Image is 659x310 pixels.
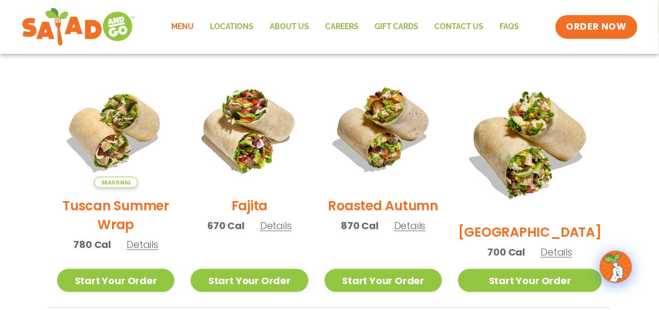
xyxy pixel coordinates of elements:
[22,5,135,49] img: new-SAG-logo-768×292
[458,223,602,242] h2: [GEOGRAPHIC_DATA]
[163,15,527,39] nav: Menu
[317,15,367,39] a: Careers
[202,15,262,39] a: Locations
[232,196,268,215] h2: Fajita
[260,219,292,232] span: Details
[341,218,378,233] span: 870 Cal
[488,245,525,259] span: 700 Cal
[458,269,602,292] a: Start Your Order
[57,269,174,292] a: Start Your Order
[566,20,627,33] span: ORDER NOW
[57,196,174,234] h2: Tuscan Summer Wrap
[191,269,308,292] a: Start Your Order
[94,177,138,188] span: Seasonal
[325,71,442,188] img: Product photo for Roasted Autumn Wrap
[556,15,637,39] a: ORDER NOW
[262,15,317,39] a: About Us
[163,15,202,39] a: Menu
[207,218,244,233] span: 670 Cal
[426,15,492,39] a: Contact Us
[325,269,442,292] a: Start Your Order
[191,71,308,188] img: Product photo for Fajita Wrap
[458,71,602,215] img: Product photo for BBQ Ranch Wrap
[367,15,426,39] a: GIFT CARDS
[73,237,111,252] span: 780 Cal
[328,196,439,215] h2: Roasted Autumn
[492,15,527,39] a: FAQs
[394,219,426,232] span: Details
[601,252,631,282] img: wpChatIcon
[127,238,158,251] span: Details
[57,71,174,188] img: Product photo for Tuscan Summer Wrap
[541,245,573,259] span: Details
